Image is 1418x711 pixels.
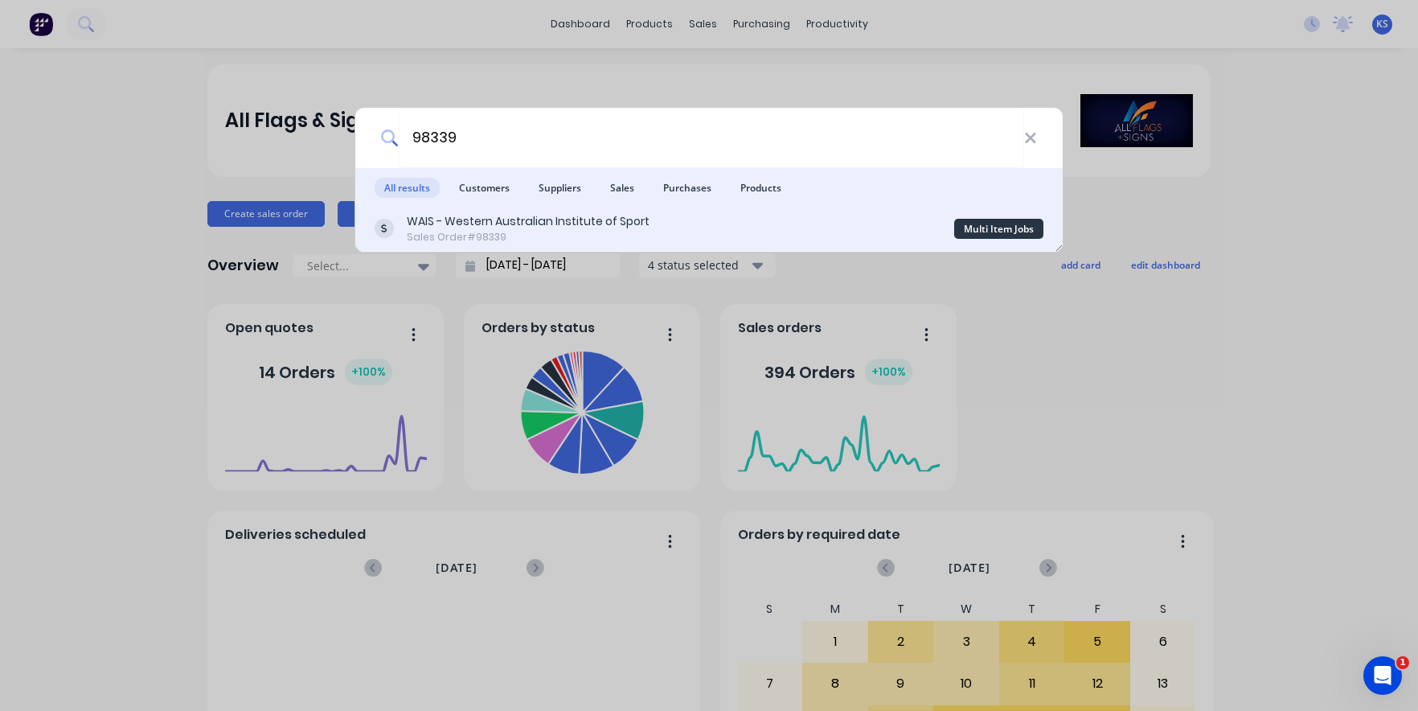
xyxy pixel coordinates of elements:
span: Purchases [654,178,721,198]
span: Products [731,178,791,198]
div: WAIS - Western Australian Institute of Sport [407,213,650,230]
span: Suppliers [529,178,591,198]
input: Start typing a customer or supplier name to create a new order... [399,108,1024,168]
div: Multi Item Jobs [954,219,1043,239]
iframe: Intercom live chat [1363,656,1402,695]
span: Sales [600,178,644,198]
span: 1 [1396,656,1409,669]
span: All results [375,178,440,198]
div: Sales Order #98339 [407,230,650,245]
span: Customers [449,178,519,198]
